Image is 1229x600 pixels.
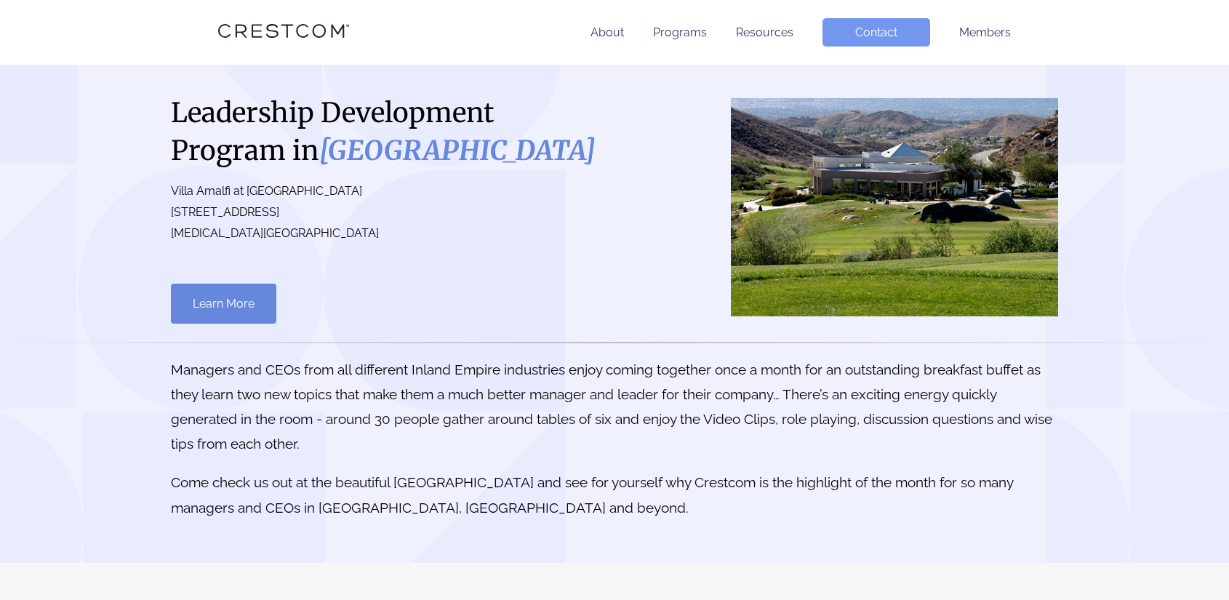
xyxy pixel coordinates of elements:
img: Riverside County North [731,98,1058,316]
p: Villa Amalfi at [GEOGRAPHIC_DATA] [STREET_ADDRESS] [MEDICAL_DATA][GEOGRAPHIC_DATA] [171,181,600,244]
p: Come check us out at the beautiful [GEOGRAPHIC_DATA] and see for yourself why Crestcom is the hig... [171,470,1058,519]
a: About [591,25,624,39]
a: Members [959,25,1011,39]
i: [GEOGRAPHIC_DATA] [319,134,596,167]
a: Contact [822,18,930,47]
a: Learn More [171,284,276,324]
p: Managers and CEOs from all different Inland Empire industries enjoy coming together once a month ... [171,357,1058,457]
a: Resources [736,25,793,39]
a: Programs [653,25,707,39]
h1: Leadership Development Program in [171,94,600,169]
